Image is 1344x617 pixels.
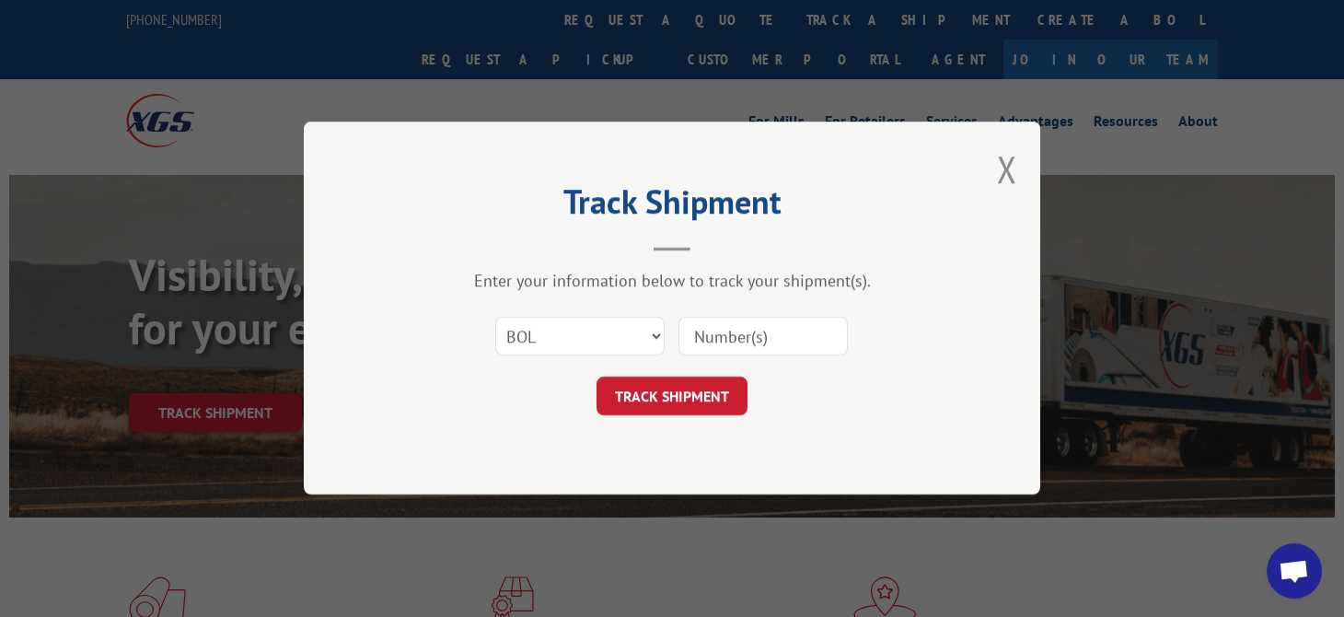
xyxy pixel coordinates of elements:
button: TRACK SHIPMENT [597,378,747,416]
div: Enter your information below to track your shipment(s). [396,271,948,292]
h2: Track Shipment [396,189,948,224]
input: Number(s) [678,318,848,356]
button: Close modal [997,145,1017,193]
a: Open chat [1267,543,1322,599]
